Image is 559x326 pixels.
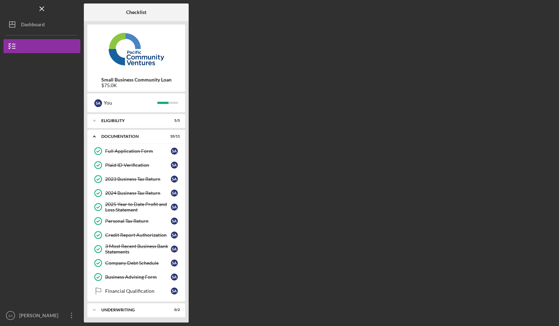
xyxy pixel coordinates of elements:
div: 2024 Business Tax Return [105,190,171,196]
div: 2023 Business Tax Return [105,176,171,182]
div: Credit Report Authorization [105,232,171,238]
a: Company Debt ScheduleSA [91,256,182,270]
div: [PERSON_NAME] [17,309,63,324]
div: S A [171,176,178,183]
div: S A [171,204,178,211]
div: You [104,97,157,109]
div: Dashboard [21,17,45,33]
a: Financial QualificationSA [91,284,182,298]
a: Personal Tax ReturnSA [91,214,182,228]
div: Eligibility [101,119,162,123]
div: S A [171,190,178,197]
a: Business Advising FormSA [91,270,182,284]
text: SA [8,314,13,318]
a: 3 Most Recent Business Bank StatementsSA [91,242,182,256]
img: Product logo [87,28,185,70]
div: S A [171,260,178,267]
div: Personal Tax Return [105,218,171,224]
div: Plaid ID Verification [105,162,171,168]
b: Checklist [126,9,146,15]
div: 2025 Year to Date Profit and Loss Statement [105,201,171,213]
button: Dashboard [3,17,80,31]
div: 0 / 2 [167,308,180,312]
div: Company Debt Schedule [105,260,171,266]
b: Small Business Community Loan [101,77,172,83]
div: $75.0K [101,83,172,88]
a: 2024 Business Tax ReturnSA [91,186,182,200]
div: Documentation [101,134,162,139]
div: S A [171,288,178,295]
button: SA[PERSON_NAME] [3,309,80,323]
a: 2023 Business Tax ReturnSA [91,172,182,186]
div: 10 / 11 [167,134,180,139]
a: Plaid ID VerificationSA [91,158,182,172]
div: S A [171,246,178,253]
div: Full Application Form [105,148,171,154]
div: Business Advising Form [105,274,171,280]
div: S A [171,162,178,169]
div: S A [94,99,102,107]
div: S A [171,232,178,239]
a: Credit Report AuthorizationSA [91,228,182,242]
div: 3 Most Recent Business Bank Statements [105,243,171,255]
div: 5 / 5 [167,119,180,123]
div: S A [171,274,178,281]
div: Financial Qualification [105,288,171,294]
div: Underwriting [101,308,162,312]
div: S A [171,218,178,225]
a: Full Application FormSA [91,144,182,158]
div: S A [171,148,178,155]
a: 2025 Year to Date Profit and Loss StatementSA [91,200,182,214]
